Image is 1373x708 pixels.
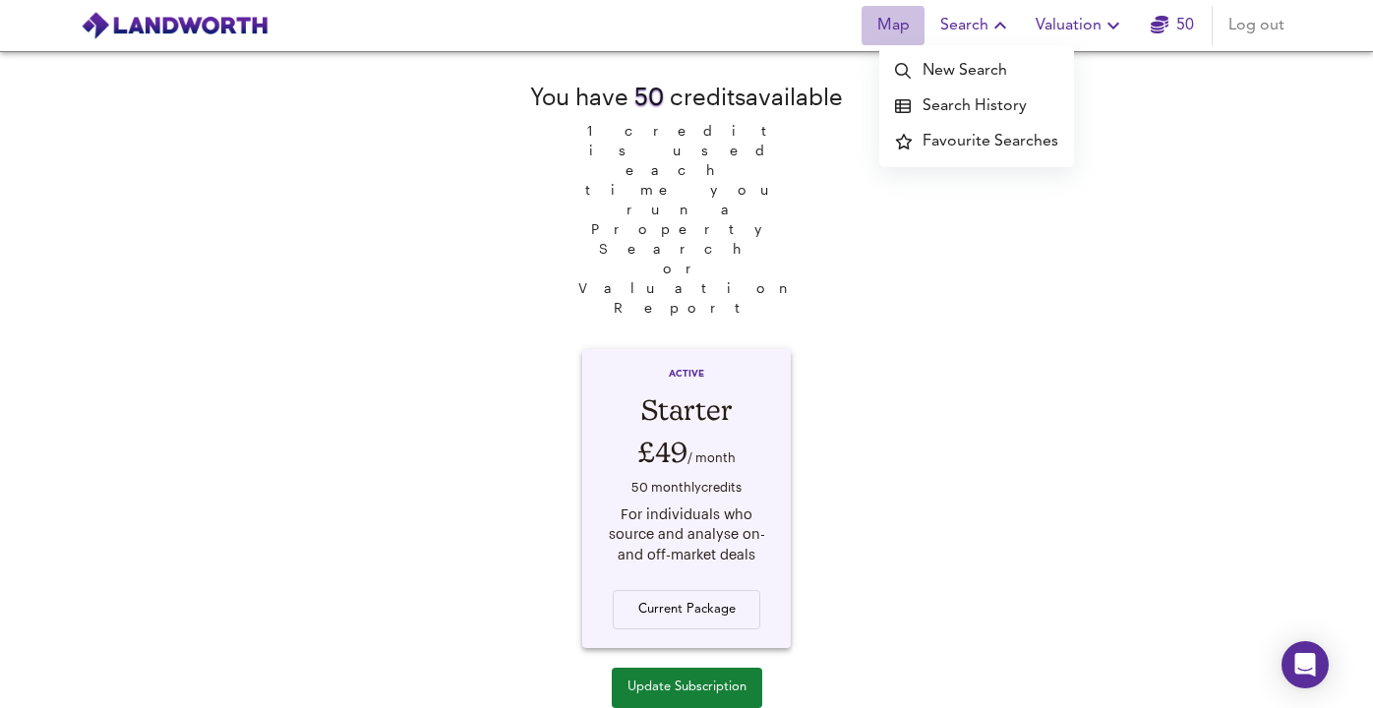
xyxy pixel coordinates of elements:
span: 50 [634,83,664,110]
div: You have credit s available [530,80,843,113]
div: ACTIVE [601,368,772,389]
div: For individuals who source and analyse on- and off-market deals [601,504,772,565]
button: Update Subscription [612,668,762,708]
div: Open Intercom Messenger [1282,641,1329,688]
a: New Search [879,53,1074,88]
div: 50 monthly credit s [601,474,772,503]
a: Search History [879,88,1074,124]
a: 50 [1151,12,1194,39]
span: Search [940,12,1012,39]
span: Update Subscription [627,677,746,699]
button: Valuation [1028,6,1133,45]
img: logo [81,11,269,40]
button: Log out [1221,6,1292,45]
button: Search [932,6,1020,45]
div: £49 [601,430,772,474]
span: / month [687,449,736,464]
span: 1 credit is used each time you run a Property Search or Valuation Report [568,113,805,318]
a: Favourite Searches [879,124,1074,159]
div: Starter [601,389,772,430]
span: Map [869,12,917,39]
button: Map [862,6,925,45]
button: 50 [1141,6,1204,45]
span: Valuation [1036,12,1125,39]
span: Log out [1228,12,1284,39]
